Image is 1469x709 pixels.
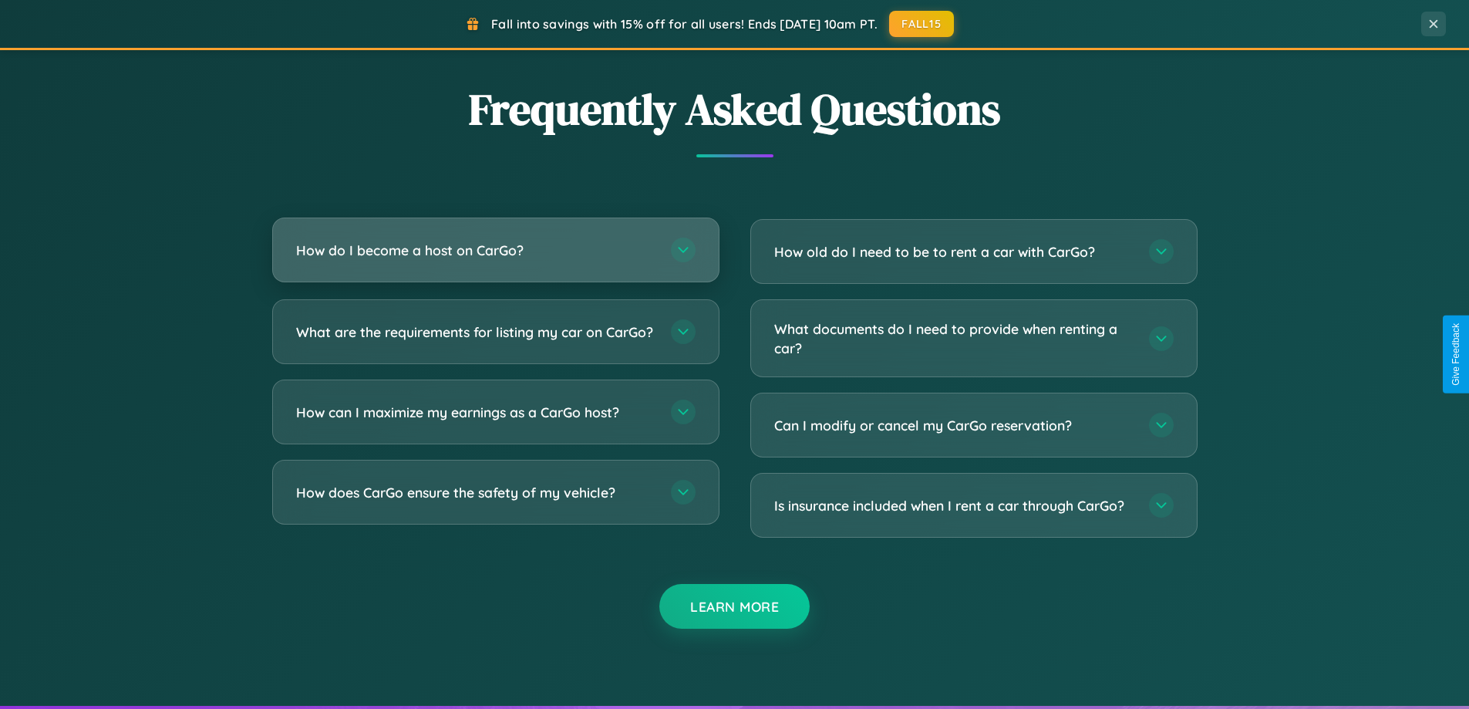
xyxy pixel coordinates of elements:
[659,584,810,629] button: Learn More
[296,403,655,422] h3: How can I maximize my earnings as a CarGo host?
[774,319,1134,357] h3: What documents do I need to provide when renting a car?
[296,241,655,260] h3: How do I become a host on CarGo?
[774,496,1134,515] h3: Is insurance included when I rent a car through CarGo?
[491,16,878,32] span: Fall into savings with 15% off for all users! Ends [DATE] 10am PT.
[774,242,1134,262] h3: How old do I need to be to rent a car with CarGo?
[272,79,1198,139] h2: Frequently Asked Questions
[296,483,655,502] h3: How does CarGo ensure the safety of my vehicle?
[296,322,655,342] h3: What are the requirements for listing my car on CarGo?
[1450,323,1461,386] div: Give Feedback
[889,11,954,37] button: FALL15
[774,416,1134,435] h3: Can I modify or cancel my CarGo reservation?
